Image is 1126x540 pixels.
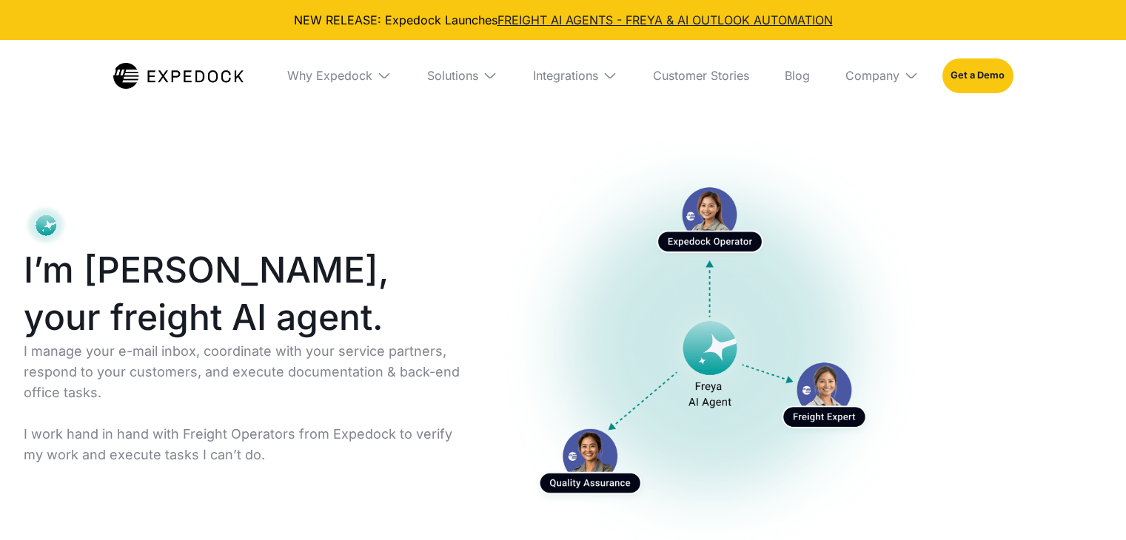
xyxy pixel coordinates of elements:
[427,68,478,83] div: Solutions
[12,12,1114,28] div: NEW RELEASE: Expedock Launches
[845,68,899,83] div: Company
[24,246,472,341] h1: I’m [PERSON_NAME], your freight AI agent.
[497,13,833,27] a: FREIGHT AI AGENTS - FREYA & AI OUTLOOK AUTOMATION
[942,58,1013,92] a: Get a Demo
[24,341,472,465] p: I manage your e-mail inbox, coordinate with your service partners, respond to your customers, and...
[641,40,761,111] a: Customer Stories
[287,68,372,83] div: Why Expedock
[533,68,598,83] div: Integrations
[773,40,822,111] a: Blog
